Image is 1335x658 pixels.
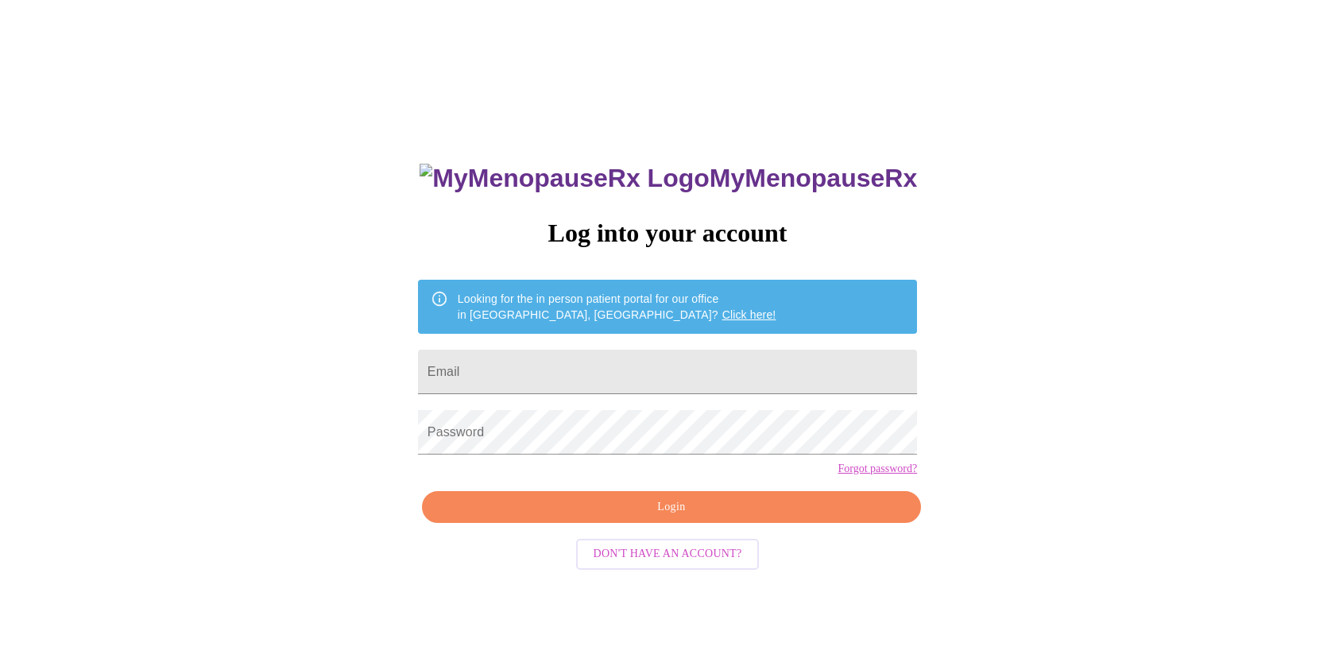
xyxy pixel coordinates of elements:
h3: MyMenopauseRx [420,164,917,193]
a: Click here! [722,308,776,321]
a: Forgot password? [838,463,917,475]
img: MyMenopauseRx Logo [420,164,709,193]
span: Don't have an account? [594,544,742,564]
a: Don't have an account? [572,546,764,559]
button: Login [422,491,921,524]
span: Login [440,497,903,517]
button: Don't have an account? [576,539,760,570]
h3: Log into your account [418,219,917,248]
div: Looking for the in person patient portal for our office in [GEOGRAPHIC_DATA], [GEOGRAPHIC_DATA]? [458,284,776,329]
